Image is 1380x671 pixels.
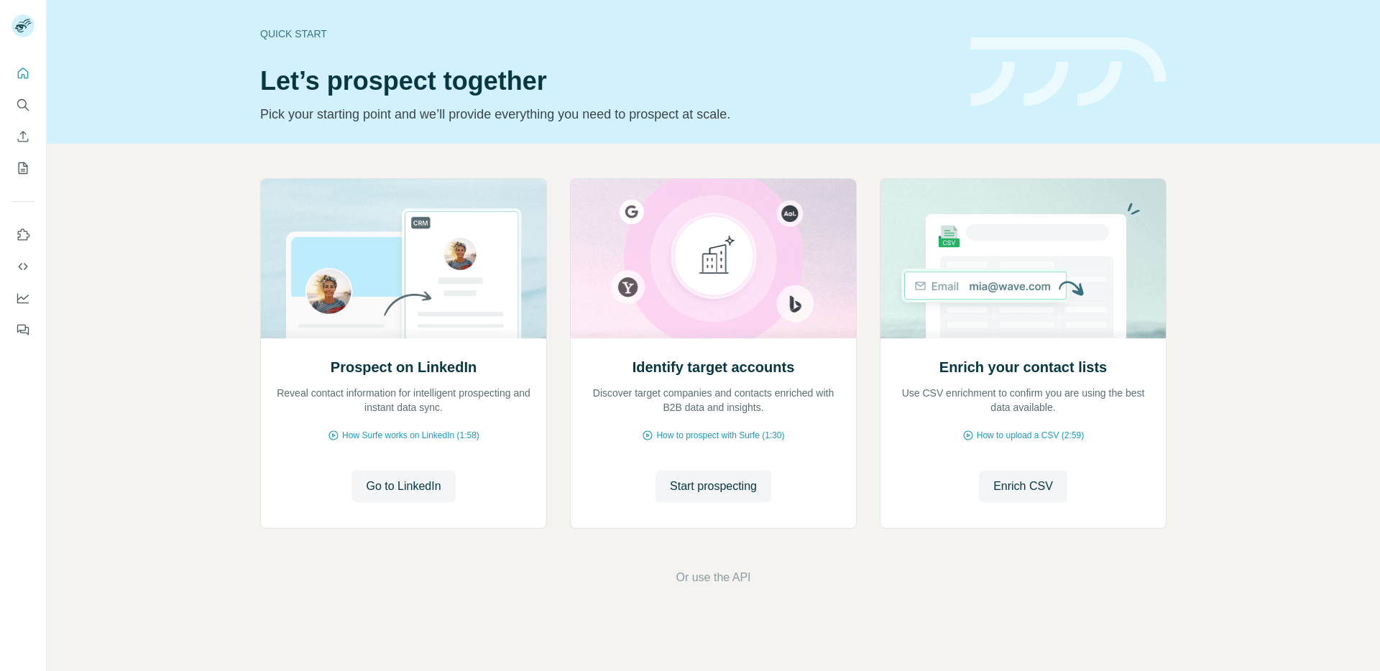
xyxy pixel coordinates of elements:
[11,222,34,248] button: Use Surfe on LinkedIn
[970,37,1167,107] img: banner
[260,104,953,124] p: Pick your starting point and we’ll provide everything you need to prospect at scale.
[11,124,34,149] button: Enrich CSV
[260,179,547,338] img: Prospect on LinkedIn
[570,179,857,338] img: Identify target accounts
[656,429,784,442] span: How to prospect with Surfe (1:30)
[632,357,795,377] h2: Identify target accounts
[275,386,532,415] p: Reveal contact information for intelligent prospecting and instant data sync.
[655,471,771,502] button: Start prospecting
[331,357,477,377] h2: Prospect on LinkedIn
[670,478,757,495] span: Start prospecting
[993,478,1053,495] span: Enrich CSV
[260,27,953,41] div: Quick start
[895,386,1151,415] p: Use CSV enrichment to confirm you are using the best data available.
[11,60,34,86] button: Quick start
[977,429,1084,442] span: How to upload a CSV (2:59)
[939,357,1107,377] h2: Enrich your contact lists
[11,317,34,343] button: Feedback
[585,386,842,415] p: Discover target companies and contacts enriched with B2B data and insights.
[880,179,1167,338] img: Enrich your contact lists
[366,478,441,495] span: Go to LinkedIn
[342,429,479,442] span: How Surfe works on LinkedIn (1:58)
[11,285,34,311] button: Dashboard
[11,155,34,181] button: My lists
[351,471,455,502] button: Go to LinkedIn
[11,254,34,279] button: Use Surfe API
[979,471,1067,502] button: Enrich CSV
[260,67,953,96] h1: Let’s prospect together
[676,569,750,586] button: Or use the API
[11,92,34,118] button: Search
